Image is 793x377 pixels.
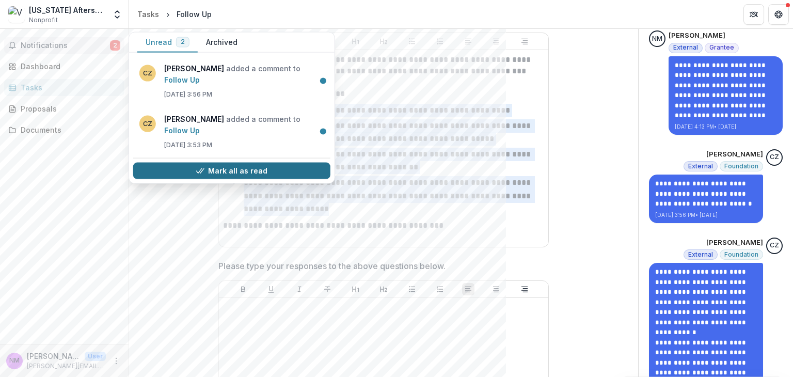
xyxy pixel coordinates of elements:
[743,4,764,25] button: Partners
[110,355,122,367] button: More
[164,75,200,84] a: Follow Up
[462,283,474,295] button: Align Left
[29,5,106,15] div: [US_STATE] Afterschool
[462,35,474,48] button: Align Left
[137,33,198,53] button: Unread
[406,283,418,295] button: Bullet List
[434,35,446,48] button: Ordered List
[673,44,698,51] span: External
[265,283,277,295] button: Underline
[350,283,362,295] button: Heading 1
[768,4,789,25] button: Get Help
[164,63,324,86] p: added a comment to
[490,283,502,295] button: Align Center
[29,15,58,25] span: Nonprofit
[9,357,20,364] div: Nicole Miller
[4,58,124,75] a: Dashboard
[164,114,324,136] p: added a comment to
[21,41,110,50] span: Notifications
[4,100,124,117] a: Proposals
[21,124,116,135] div: Documents
[655,211,757,219] p: [DATE] 3:56 PM • [DATE]
[164,126,200,135] a: Follow Up
[350,35,362,48] button: Heading 1
[110,40,120,51] span: 2
[321,283,334,295] button: Strike
[133,7,163,22] a: Tasks
[177,9,212,20] div: Follow Up
[770,154,779,161] div: Christine Zachai
[4,37,124,54] button: Notifications2
[237,283,249,295] button: Bold
[21,82,116,93] div: Tasks
[434,283,446,295] button: Ordered List
[709,44,734,51] span: Grantee
[27,362,106,371] p: [PERSON_NAME][EMAIL_ADDRESS][DOMAIN_NAME]
[181,38,185,45] span: 2
[518,35,531,48] button: Align Right
[4,121,124,138] a: Documents
[518,283,531,295] button: Align Right
[110,4,124,25] button: Open entity switcher
[8,6,25,23] img: Vermont Afterschool
[377,35,390,48] button: Heading 2
[4,79,124,96] a: Tasks
[688,163,713,170] span: External
[133,163,330,179] button: Mark all as read
[27,351,81,362] p: [PERSON_NAME]
[688,251,713,258] span: External
[293,283,306,295] button: Italicize
[669,30,725,41] p: [PERSON_NAME]
[706,149,763,160] p: [PERSON_NAME]
[652,36,662,42] div: Nicole Miller
[406,35,418,48] button: Bullet List
[724,251,758,258] span: Foundation
[218,260,446,272] p: Please type your responses to the above questions below.
[85,352,106,361] p: User
[490,35,502,48] button: Align Center
[21,61,116,72] div: Dashboard
[133,7,216,22] nav: breadcrumb
[377,283,390,295] button: Heading 2
[706,238,763,248] p: [PERSON_NAME]
[21,103,116,114] div: Proposals
[198,33,246,53] button: Archived
[675,123,776,131] p: [DATE] 4:13 PM • [DATE]
[724,163,758,170] span: Foundation
[137,9,159,20] div: Tasks
[770,242,779,249] div: Christine Zachai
